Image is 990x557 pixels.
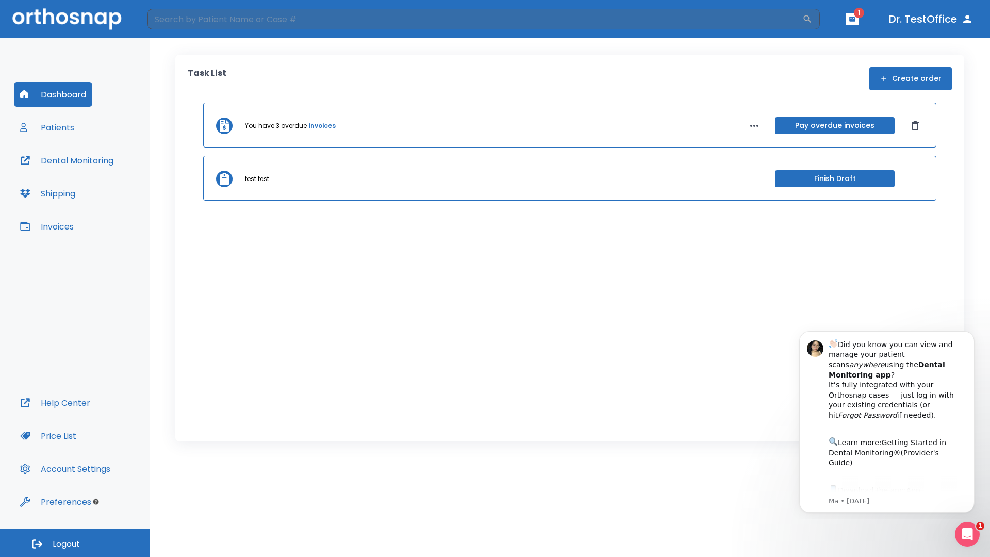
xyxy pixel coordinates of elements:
[14,82,92,107] button: Dashboard
[14,214,80,239] button: Invoices
[14,423,82,448] button: Price List
[12,8,122,29] img: Orthosnap
[14,181,81,206] button: Shipping
[188,67,226,90] p: Task List
[14,489,97,514] button: Preferences
[775,117,895,134] button: Pay overdue invoices
[147,9,802,29] input: Search by Patient Name or Case #
[869,67,952,90] button: Create order
[976,522,984,530] span: 1
[309,121,336,130] a: invoices
[955,522,980,547] iframe: Intercom live chat
[14,115,80,140] button: Patients
[53,538,80,550] span: Logout
[45,165,137,183] a: App Store
[175,16,183,24] button: Dismiss notification
[854,8,864,18] span: 1
[885,10,978,28] button: Dr. TestOffice
[775,170,895,187] button: Finish Draft
[14,456,117,481] button: Account Settings
[245,174,269,184] p: test test
[14,390,96,415] button: Help Center
[907,118,923,134] button: Dismiss
[45,162,175,215] div: Download the app: | ​ Let us know if you need help getting started!
[14,148,120,173] button: Dental Monitoring
[91,497,101,506] div: Tooltip anchor
[784,322,990,519] iframe: Intercom notifications message
[245,121,307,130] p: You have 3 overdue
[45,175,175,184] p: Message from Ma, sent 8w ago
